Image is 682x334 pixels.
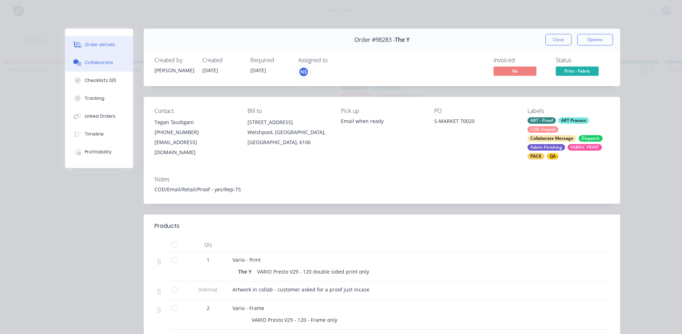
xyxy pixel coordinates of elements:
button: Profitability [65,143,133,161]
button: Checklists 0/0 [65,72,133,89]
button: Options [577,34,613,45]
span: The Y [395,36,409,43]
div: Profitability [85,149,112,155]
div: Pick up [341,108,423,114]
button: Order details [65,36,133,54]
span: Artwork in collab - customer asked for a proof just incase [232,286,369,293]
div: [STREET_ADDRESS] [247,117,329,127]
div: Products [154,222,180,230]
button: Tracking [65,89,133,107]
div: Notes [154,176,609,183]
span: 1 [207,256,210,264]
span: Vario - Frame [232,305,264,311]
span: 2 [207,304,210,312]
div: ART - Proof [528,117,556,124]
div: Fabric Finishing [528,144,565,151]
div: Qty [187,237,230,252]
div: Assigned to [298,57,370,64]
div: Contact [154,108,236,114]
div: Tegan Taudigani[PHONE_NUMBER][EMAIL_ADDRESS][DOMAIN_NAME] [154,117,236,157]
div: Created by [154,57,194,64]
div: Tegan Taudigani [154,117,236,127]
div: COD Unpaid [528,126,558,133]
button: NS [298,67,309,77]
span: Vario - Print [232,256,261,263]
div: [PHONE_NUMBER] [154,127,236,137]
div: [PERSON_NAME] [154,67,194,74]
div: Labels [528,108,609,114]
div: [STREET_ADDRESS]Welshpool, [GEOGRAPHIC_DATA], [GEOGRAPHIC_DATA], 6106 [247,117,329,147]
div: Bill to [247,108,329,114]
div: The Y [238,266,254,277]
div: Welshpool, [GEOGRAPHIC_DATA], [GEOGRAPHIC_DATA], 6106 [247,127,329,147]
span: Print - Fabric [556,67,599,75]
div: Status [556,57,609,64]
div: VARIO Presto V29 - 120 - Frame only [249,315,340,325]
div: [EMAIL_ADDRESS][DOMAIN_NAME] [154,137,236,157]
div: Tracking [85,95,104,102]
span: [DATE] [202,67,218,74]
button: Print - Fabric [556,67,599,77]
div: Dispatch [579,135,603,142]
div: PO [434,108,516,114]
div: QA [547,153,559,159]
div: ART Process [558,117,589,124]
button: Collaborate [65,54,133,72]
span: No [494,67,536,75]
div: COD/Email/Retail/Proof - yes/Rep-TS [154,186,609,193]
div: Email when ready [341,117,423,125]
div: Created [202,57,242,64]
button: Timeline [65,125,133,143]
div: Timeline [85,131,104,137]
div: Invoiced [494,57,547,64]
button: Linked Orders [65,107,133,125]
div: FABRIC PRINT [568,144,602,151]
div: Linked Orders [85,113,116,119]
div: Required [250,57,290,64]
div: Collaborate Message [528,135,576,142]
span: Order #98283 - [354,36,395,43]
button: Close [545,34,571,45]
div: Order details [85,41,115,48]
span: [DATE] [250,67,266,74]
div: Checklists 0/0 [85,77,116,84]
div: PACK [528,153,544,159]
div: Collaborate [85,59,113,66]
div: VARIO Presto V29 - 120 double sided print only [254,266,372,277]
div: S-MARKET 70020 [434,117,516,127]
span: Internal [190,286,227,293]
